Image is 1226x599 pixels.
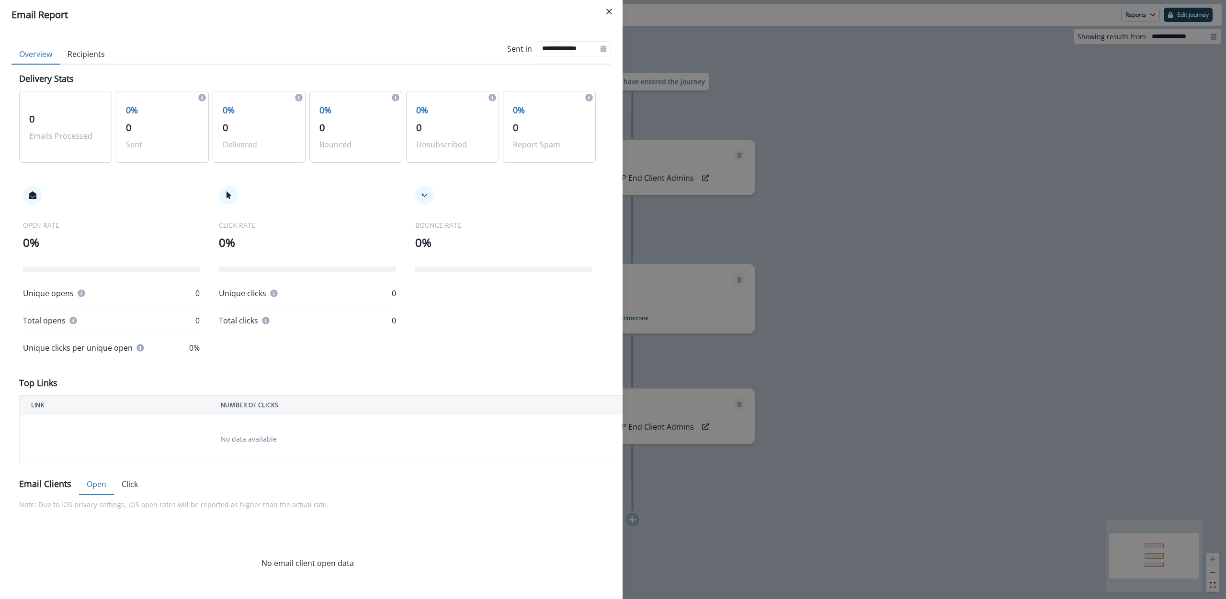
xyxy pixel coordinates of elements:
p: 0 [392,288,396,299]
td: No data available [209,415,632,463]
p: Bounced [319,139,392,150]
p: 0% [319,104,392,117]
p: Top Links [19,377,57,389]
span: 0 [319,121,325,134]
p: CLICK RATE [219,220,396,230]
p: 0% [416,104,489,117]
p: Unique clicks per unique open [23,342,133,354]
button: Close [602,4,617,19]
th: LINK [20,396,209,415]
p: 0% [219,234,396,251]
p: 0 [195,315,200,326]
p: Total clicks [219,315,258,326]
span: 0 [416,121,421,134]
p: Emails Processed [29,130,102,142]
span: 0 [29,112,34,125]
p: Unique clicks [219,288,266,299]
button: Click [114,475,146,495]
p: Delivery Stats [19,72,74,85]
th: NUMBER OF CLICKS [209,396,632,415]
span: 0 [513,121,518,134]
p: Report Spam [513,139,586,150]
p: Total opens [23,315,66,326]
p: BOUNCE RATE [415,220,592,230]
p: Sent in [507,43,532,55]
span: 0 [223,121,228,134]
p: Email Clients [19,477,71,490]
p: Delivered [223,139,295,150]
button: Recipients [60,44,113,65]
p: 0% [223,104,295,117]
p: 0% [126,104,199,117]
p: 0% [415,234,592,251]
span: 0 [126,121,131,134]
div: Email Report [11,8,611,22]
button: Open [79,475,114,495]
p: Sent [126,139,199,150]
p: OPEN RATE [23,220,200,230]
p: 0 [392,315,396,326]
button: Overview [11,44,60,65]
p: 0% [189,342,200,354]
p: 0% [23,234,200,251]
p: Note: Due to iOS privacy settings, iOS open rates will be reported as higher than the actual rate. [19,494,596,515]
p: 0% [513,104,586,117]
p: Unsubscribed [416,139,489,150]
p: Unique opens [23,288,74,299]
p: 0 [195,288,200,299]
